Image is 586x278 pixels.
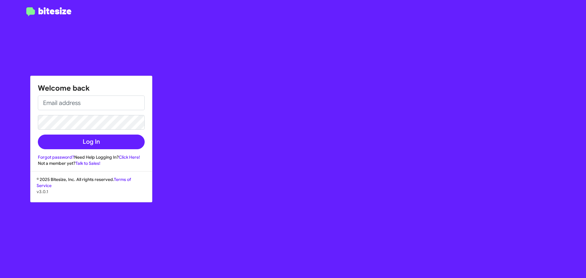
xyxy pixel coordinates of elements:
button: Log In [38,135,145,149]
div: Need Help Logging In? [38,154,145,160]
p: v3.0.1 [37,189,146,195]
input: Email address [38,96,145,110]
a: Click Here! [119,154,140,160]
a: Talk to Sales! [75,161,100,166]
h1: Welcome back [38,83,145,93]
div: Not a member yet? [38,160,145,166]
div: © 2025 Bitesize, Inc. All rights reserved. [31,176,152,202]
a: Forgot password? [38,154,74,160]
